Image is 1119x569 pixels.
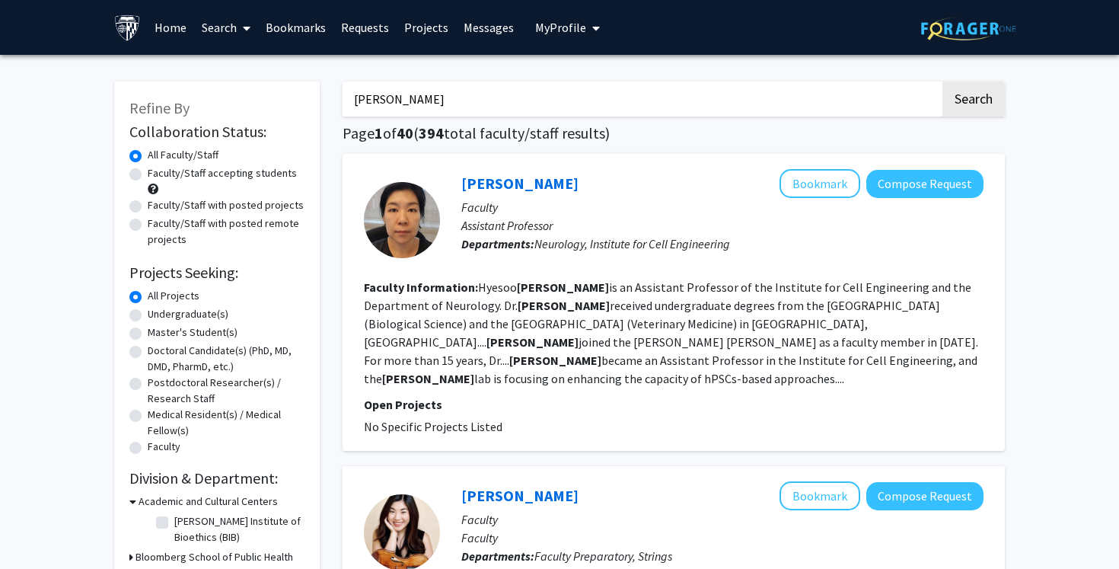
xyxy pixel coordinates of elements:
[139,494,278,510] h3: Academic and Cultural Centers
[779,481,860,510] button: Add Grace Kim to Bookmarks
[779,169,860,198] button: Add Hyesoo Kim to Bookmarks
[364,280,478,295] b: Faculty Information:
[129,98,190,117] span: Refine By
[461,529,984,547] p: Faculty
[364,419,502,434] span: No Specific Projects Listed
[461,486,579,505] a: [PERSON_NAME]
[129,123,304,141] h2: Collaboration Status:
[461,216,984,235] p: Assistant Professor
[148,407,304,439] label: Medical Resident(s) / Medical Fellow(s)
[364,395,984,414] p: Open Projects
[419,123,444,142] span: 394
[333,1,397,54] a: Requests
[258,1,333,54] a: Bookmarks
[343,82,940,117] input: Search Keywords
[148,216,304,248] label: Faculty/Staff with posted remote projects
[921,17,1016,40] img: ForagerOne Logo
[461,548,534,564] b: Departments:
[509,353,601,368] b: [PERSON_NAME]
[486,334,579,350] b: [PERSON_NAME]
[375,123,383,142] span: 1
[456,1,521,54] a: Messages
[461,236,534,251] b: Departments:
[11,500,65,558] iframe: Chat
[135,549,293,565] h3: Bloomberg School of Public Health
[461,174,579,193] a: [PERSON_NAME]
[942,82,1005,117] button: Search
[518,298,610,313] b: [PERSON_NAME]
[114,14,141,41] img: Johns Hopkins University Logo
[147,1,194,54] a: Home
[534,548,672,564] span: Faculty Preparatory, Strings
[148,288,199,304] label: All Projects
[148,165,297,181] label: Faculty/Staff accepting students
[461,510,984,529] p: Faculty
[148,375,304,407] label: Postdoctoral Researcher(s) / Research Staff
[866,170,984,198] button: Compose Request to Hyesoo Kim
[535,20,586,35] span: My Profile
[148,439,180,455] label: Faculty
[148,147,218,163] label: All Faculty/Staff
[364,280,978,386] fg-read-more: Hyesoo is an Assistant Professor of the Institute for Cell Engineering and the Department of Neur...
[534,236,730,251] span: Neurology, Institute for Cell Engineering
[148,324,238,340] label: Master's Student(s)
[866,482,984,510] button: Compose Request to Grace Kim
[148,197,304,213] label: Faculty/Staff with posted projects
[343,124,1005,142] h1: Page of ( total faculty/staff results)
[194,1,258,54] a: Search
[397,1,456,54] a: Projects
[461,198,984,216] p: Faculty
[517,280,609,295] b: [PERSON_NAME]
[148,343,304,375] label: Doctoral Candidate(s) (PhD, MD, DMD, PharmD, etc.)
[148,306,228,322] label: Undergraduate(s)
[382,371,474,386] b: [PERSON_NAME]
[174,513,301,545] label: [PERSON_NAME] Institute of Bioethics (BIB)
[129,469,304,487] h2: Division & Department:
[397,123,413,142] span: 40
[129,264,304,282] h2: Projects Seeking:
